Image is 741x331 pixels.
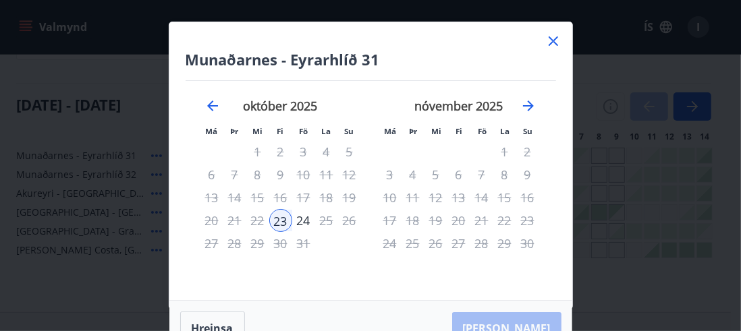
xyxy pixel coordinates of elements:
[252,126,263,136] small: Mi
[402,209,424,232] td: Not available. þriðjudagur, 18. nóvember 2025
[379,232,402,255] td: Not available. mánudagur, 24. nóvember 2025
[269,186,292,209] td: Not available. fimmtudagur, 16. október 2025
[269,232,292,255] td: Not available. fimmtudagur, 30. október 2025
[223,209,246,232] td: Not available. þriðjudagur, 21. október 2025
[470,163,493,186] td: Not available. föstudagur, 7. nóvember 2025
[315,186,338,209] td: Not available. laugardagur, 18. október 2025
[410,126,418,136] small: Þr
[292,186,315,209] td: Not available. föstudagur, 17. október 2025
[424,163,447,186] td: Not available. miðvikudagur, 5. nóvember 2025
[292,163,315,186] td: Not available. föstudagur, 10. október 2025
[200,186,223,209] td: Not available. mánudagur, 13. október 2025
[186,49,556,69] h4: Munaðarnes - Eyrarhlíð 31
[299,126,308,136] small: Fö
[292,232,315,255] td: Not available. föstudagur, 31. október 2025
[385,126,397,136] small: Má
[447,186,470,209] td: Not available. fimmtudagur, 13. nóvember 2025
[493,186,516,209] td: Not available. laugardagur, 15. nóvember 2025
[200,209,223,232] td: Not available. mánudagur, 20. október 2025
[431,126,441,136] small: Mi
[204,98,221,114] div: Move backward to switch to the previous month.
[379,163,402,186] td: Not available. mánudagur, 3. nóvember 2025
[493,232,516,255] td: Not available. laugardagur, 29. nóvember 2025
[516,232,539,255] td: Not available. sunnudagur, 30. nóvember 2025
[246,232,269,255] td: Not available. miðvikudagur, 29. október 2025
[345,126,354,136] small: Su
[501,126,510,136] small: La
[244,98,318,114] strong: október 2025
[470,232,493,255] div: Aðeins útritun í boði
[493,209,516,232] td: Not available. laugardagur, 22. nóvember 2025
[246,163,269,186] td: Not available. miðvikudagur, 8. október 2025
[269,209,292,232] td: Selected as start date. fimmtudagur, 23. október 2025
[478,126,487,136] small: Fö
[338,186,361,209] td: Not available. sunnudagur, 19. október 2025
[186,81,556,284] div: Calendar
[200,232,223,255] td: Not available. mánudagur, 27. október 2025
[516,186,539,209] td: Not available. sunnudagur, 16. nóvember 2025
[402,163,424,186] td: Not available. þriðjudagur, 4. nóvember 2025
[322,126,331,136] small: La
[292,140,315,163] td: Not available. föstudagur, 3. október 2025
[520,98,537,114] div: Move forward to switch to the next month.
[277,126,284,136] small: Fi
[470,232,493,255] td: Not available. föstudagur, 28. nóvember 2025
[516,140,539,163] td: Not available. sunnudagur, 2. nóvember 2025
[246,209,269,232] td: Not available. miðvikudagur, 22. október 2025
[470,186,493,209] td: Not available. föstudagur, 14. nóvember 2025
[447,163,470,186] td: Not available. fimmtudagur, 6. nóvember 2025
[269,163,292,186] td: Not available. fimmtudagur, 9. október 2025
[338,140,361,163] td: Not available. sunnudagur, 5. október 2025
[379,186,402,209] td: Not available. mánudagur, 10. nóvember 2025
[470,209,493,232] div: Aðeins útritun í boði
[447,232,470,255] td: Not available. fimmtudagur, 27. nóvember 2025
[269,140,292,163] td: Not available. fimmtudagur, 2. október 2025
[246,186,269,209] td: Not available. miðvikudagur, 15. október 2025
[200,163,223,186] td: Not available. mánudagur, 6. október 2025
[470,163,493,186] div: Aðeins útritun í boði
[315,163,338,186] td: Not available. laugardagur, 11. október 2025
[516,163,539,186] td: Not available. sunnudagur, 9. nóvember 2025
[338,163,361,186] td: Not available. sunnudagur, 12. október 2025
[424,186,447,209] td: Not available. miðvikudagur, 12. nóvember 2025
[470,209,493,232] td: Not available. föstudagur, 21. nóvember 2025
[292,209,315,232] div: Aðeins útritun í boði
[414,98,503,114] strong: nóvember 2025
[338,209,361,232] td: Not available. sunnudagur, 26. október 2025
[456,126,463,136] small: Fi
[223,163,246,186] td: Not available. þriðjudagur, 7. október 2025
[231,126,239,136] small: Þr
[424,232,447,255] td: Not available. miðvikudagur, 26. nóvember 2025
[315,209,338,232] td: Not available. laugardagur, 25. október 2025
[246,140,269,163] td: Not available. miðvikudagur, 1. október 2025
[493,163,516,186] td: Not available. laugardagur, 8. nóvember 2025
[379,209,402,232] td: Not available. mánudagur, 17. nóvember 2025
[402,186,424,209] td: Not available. þriðjudagur, 11. nóvember 2025
[447,209,470,232] td: Not available. fimmtudagur, 20. nóvember 2025
[269,232,292,255] div: Aðeins útritun í boði
[292,209,315,232] td: Choose föstudagur, 24. október 2025 as your check-out date. It’s available.
[292,186,315,209] div: Aðeins útritun í boði
[524,126,533,136] small: Su
[269,209,292,232] div: 23
[424,209,447,232] td: Not available. miðvikudagur, 19. nóvember 2025
[402,232,424,255] td: Not available. þriðjudagur, 25. nóvember 2025
[206,126,218,136] small: Má
[223,186,246,209] td: Not available. þriðjudagur, 14. október 2025
[223,232,246,255] td: Not available. þriðjudagur, 28. október 2025
[315,140,338,163] td: Not available. laugardagur, 4. október 2025
[493,140,516,163] td: Not available. laugardagur, 1. nóvember 2025
[516,209,539,232] td: Not available. sunnudagur, 23. nóvember 2025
